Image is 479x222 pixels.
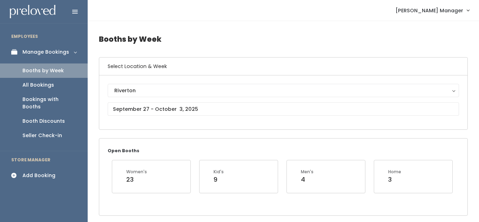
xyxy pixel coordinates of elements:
[10,5,55,19] img: preloved logo
[22,48,69,56] div: Manage Bookings
[126,175,147,184] div: 23
[214,169,224,175] div: Kid's
[22,117,65,125] div: Booth Discounts
[22,67,64,74] div: Booths by Week
[389,3,476,18] a: [PERSON_NAME] Manager
[301,169,313,175] div: Men's
[388,175,401,184] div: 3
[99,58,467,75] h6: Select Location & Week
[301,175,313,184] div: 4
[22,172,55,179] div: Add Booking
[108,102,459,116] input: September 27 - October 3, 2025
[22,96,76,110] div: Bookings with Booths
[214,175,224,184] div: 9
[396,7,463,14] span: [PERSON_NAME] Manager
[108,148,139,154] small: Open Booths
[114,87,452,94] div: Riverton
[388,169,401,175] div: Home
[22,132,62,139] div: Seller Check-in
[22,81,54,89] div: All Bookings
[126,169,147,175] div: Women's
[108,84,459,97] button: Riverton
[99,29,468,49] h4: Booths by Week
